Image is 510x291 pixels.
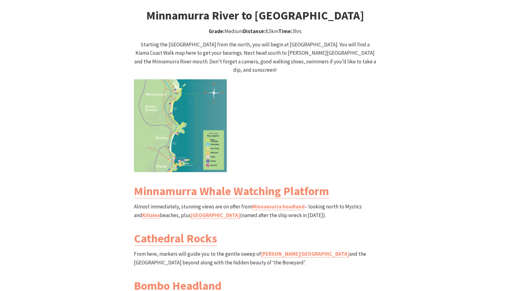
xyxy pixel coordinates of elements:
a: [PERSON_NAME][GEOGRAPHIC_DATA] [261,250,349,257]
a: Killalea [142,212,160,219]
a: Minnamurra Whale Watching Platform [134,183,329,198]
strong: Distance: [243,28,265,35]
a: Cathedral Rocks [134,231,217,246]
a: [GEOGRAPHIC_DATA] [191,212,240,219]
img: Kiama Coast Walk North Section [134,79,227,172]
p: Almost immediately, stunning views are on offer from – looking north to Mystics and beaches, plus... [134,202,376,219]
p: Medium 8.5km 3hrs [134,27,376,36]
strong: Grade: [209,28,225,35]
strong: Minnamurra River to [GEOGRAPHIC_DATA] [146,8,364,23]
strong: Time: [278,28,292,35]
a: Minnamurra headland [252,203,305,210]
p: Starting the [GEOGRAPHIC_DATA] from the north, you will begin at [GEOGRAPHIC_DATA]. You will find... [134,41,376,74]
p: From here, markers will guide you to the gentle sweep of and the [GEOGRAPHIC_DATA] beyond along w... [134,250,376,266]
